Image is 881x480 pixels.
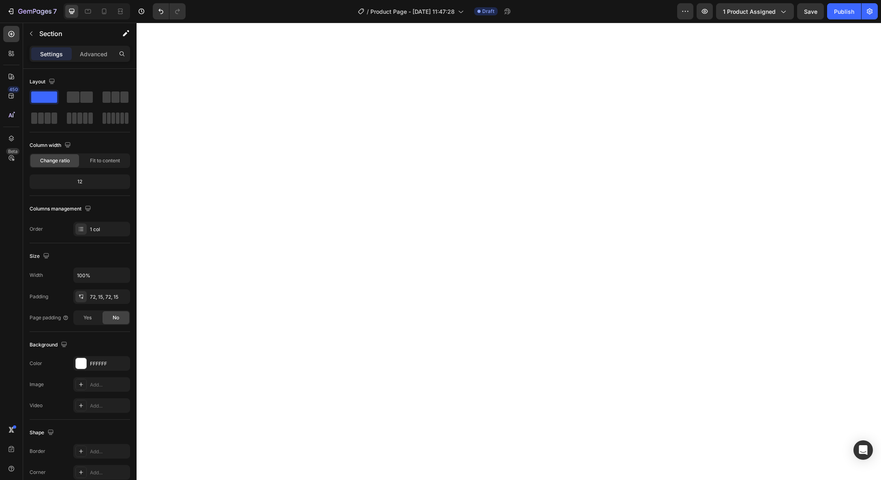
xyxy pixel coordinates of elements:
div: Beta [6,148,19,155]
div: Corner [30,469,46,476]
div: Column width [30,140,73,151]
div: Border [30,448,45,455]
div: Add... [90,402,128,410]
div: Width [30,272,43,279]
button: 1 product assigned [716,3,794,19]
div: 450 [8,86,19,93]
iframe: Design area [137,23,881,480]
span: 1 product assigned [723,7,776,16]
div: Order [30,225,43,233]
p: Section [39,29,106,38]
div: Undo/Redo [153,3,186,19]
div: 1 col [90,226,128,233]
div: Publish [834,7,854,16]
div: 12 [31,176,128,187]
span: Product Page - [DATE] 11:47:28 [370,7,455,16]
span: Fit to content [90,157,120,164]
div: Image [30,381,44,388]
div: Add... [90,448,128,455]
span: No [113,314,119,321]
div: Add... [90,381,128,389]
div: Add... [90,469,128,476]
span: Change ratio [40,157,70,164]
div: FFFFFF [90,360,128,367]
span: Save [804,8,817,15]
div: Padding [30,293,48,300]
p: Settings [40,50,63,58]
div: Size [30,251,51,262]
div: Open Intercom Messenger [853,440,873,460]
div: 72, 15, 72, 15 [90,293,128,301]
button: Publish [827,3,861,19]
div: Video [30,402,43,409]
input: Auto [74,268,130,282]
div: Color [30,360,42,367]
span: / [367,7,369,16]
div: Shape [30,427,56,438]
div: Page padding [30,314,69,321]
div: Background [30,340,69,350]
button: 7 [3,3,60,19]
div: Layout [30,76,57,87]
p: Advanced [80,50,107,58]
span: Draft [482,8,494,15]
p: 7 [53,6,57,16]
div: Columns management [30,204,93,215]
span: Yes [83,314,92,321]
button: Save [797,3,824,19]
